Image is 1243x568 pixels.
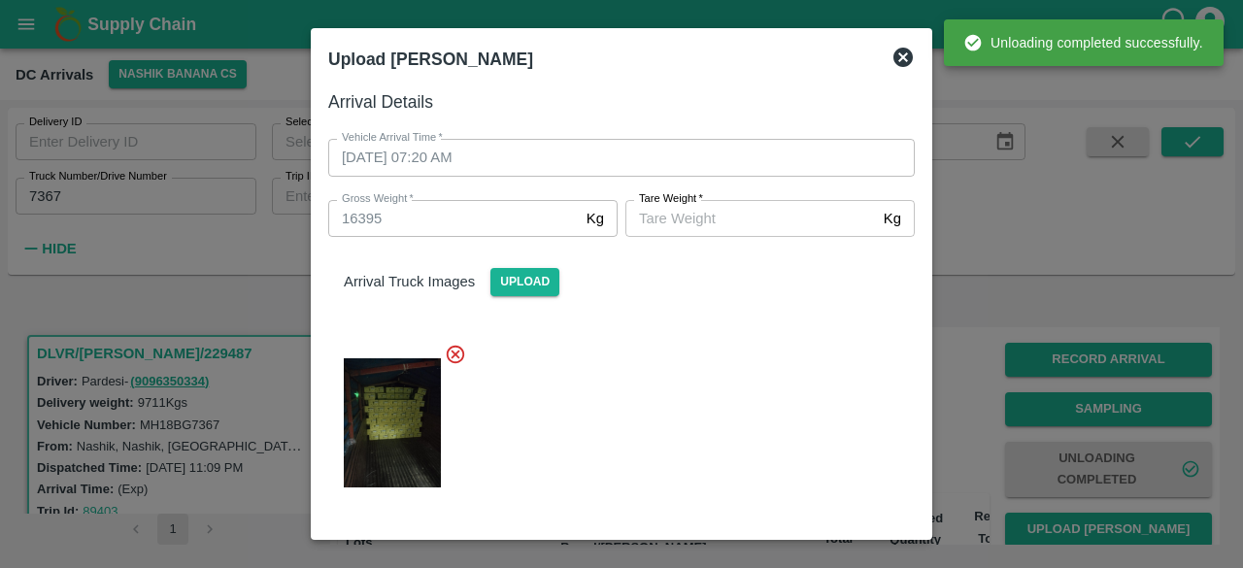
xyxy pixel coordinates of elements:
[625,200,876,237] input: Tare Weight
[328,88,915,116] h6: Arrival Details
[328,139,901,176] input: Choose date, selected date is Oct 4, 2025
[342,130,443,146] label: Vehicle Arrival Time
[342,191,414,207] label: Gross Weight
[328,200,579,237] input: Gross Weight
[587,208,604,229] p: Kg
[963,25,1203,60] div: Unloading completed successfully.
[344,358,441,487] img: https://app.vegrow.in/rails/active_storage/blobs/redirect/eyJfcmFpbHMiOnsiZGF0YSI6MzE5MTc1NywicHV...
[344,271,475,292] p: Arrival Truck Images
[490,268,559,296] span: Upload
[639,191,703,207] label: Tare Weight
[884,208,901,229] p: Kg
[328,50,533,69] b: Upload [PERSON_NAME]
